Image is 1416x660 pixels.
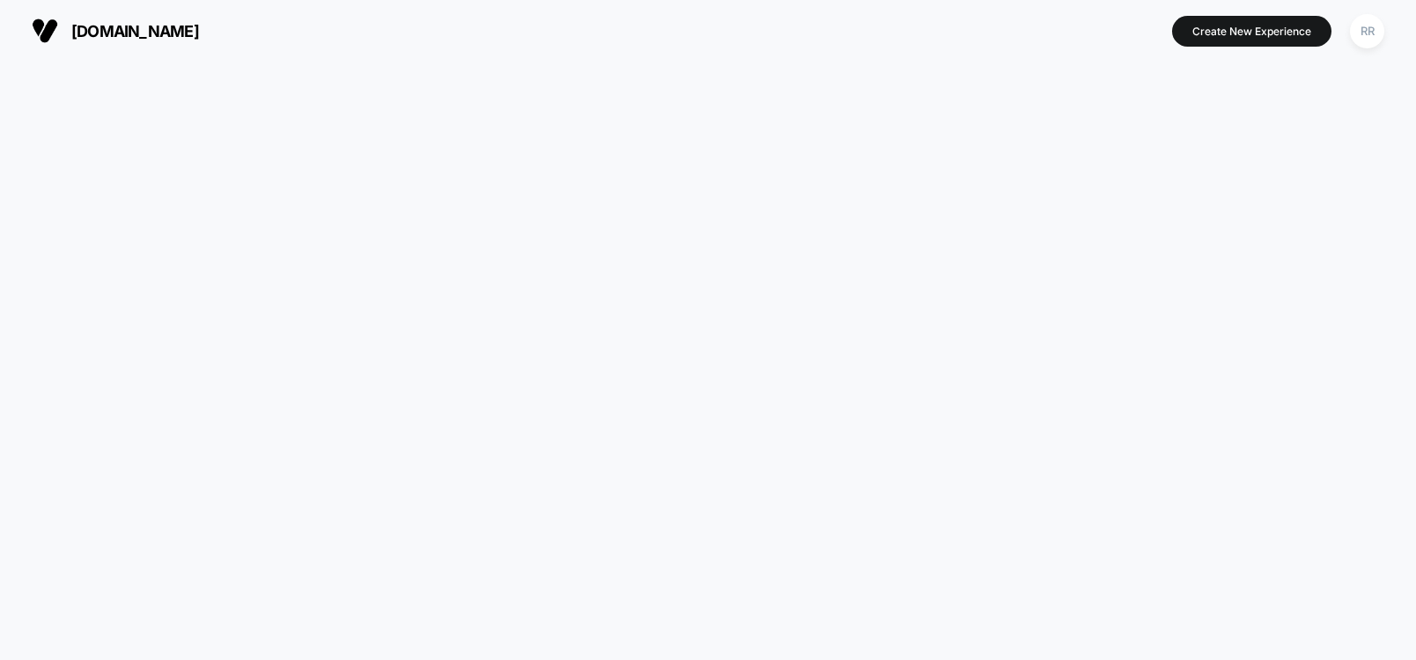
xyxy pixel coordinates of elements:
[1350,14,1384,48] div: RR
[32,18,58,44] img: Visually logo
[71,22,199,40] span: [DOMAIN_NAME]
[1345,13,1390,49] button: RR
[1172,16,1331,47] button: Create New Experience
[26,17,204,45] button: [DOMAIN_NAME]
